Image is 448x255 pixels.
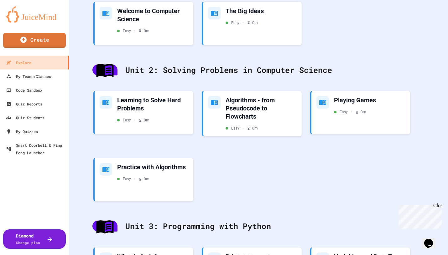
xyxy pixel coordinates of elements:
[117,117,149,123] div: Easy 0 m
[242,20,244,26] span: •
[226,96,297,120] div: Algorithms - from Pseudocode to Flowcharts
[134,117,135,123] span: •
[6,73,51,80] div: My Teams/Classes
[6,141,66,156] div: Smart Doorbell & Ping Pong Launcher
[422,230,442,249] iframe: chat widget
[117,176,149,182] div: Easy 0 m
[226,20,258,26] div: Easy 0 m
[16,240,40,245] span: Change plan
[6,114,44,121] div: Quiz Students
[226,7,297,15] div: The Big Ideas
[134,176,135,182] span: •
[3,229,66,249] button: DiamondChange plan
[3,3,43,40] div: Chat with us now!Close
[6,100,42,108] div: Quiz Reports
[334,96,405,104] div: Playing Games
[6,59,31,66] div: Explore
[6,128,38,135] div: My Quizzes
[86,214,431,238] div: Unit 3: Programming with Python
[226,125,258,131] div: Easy 0 m
[396,203,442,229] iframe: chat widget
[16,232,40,246] div: Diamond
[351,109,352,115] span: •
[117,28,149,34] div: Easy 0 m
[134,28,135,34] span: •
[86,58,431,82] div: Unit 2: Solving Problems in Computer Science
[242,125,244,131] span: •
[117,96,188,112] div: Learning to Solve Hard Problems
[3,33,66,48] a: Create
[6,6,63,23] img: logo-orange.svg
[6,86,42,94] div: Code Sandbox
[117,7,188,23] div: Welcome to Computer Science
[117,163,188,171] div: Practice with Algorithms
[334,109,366,115] div: Easy 0 m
